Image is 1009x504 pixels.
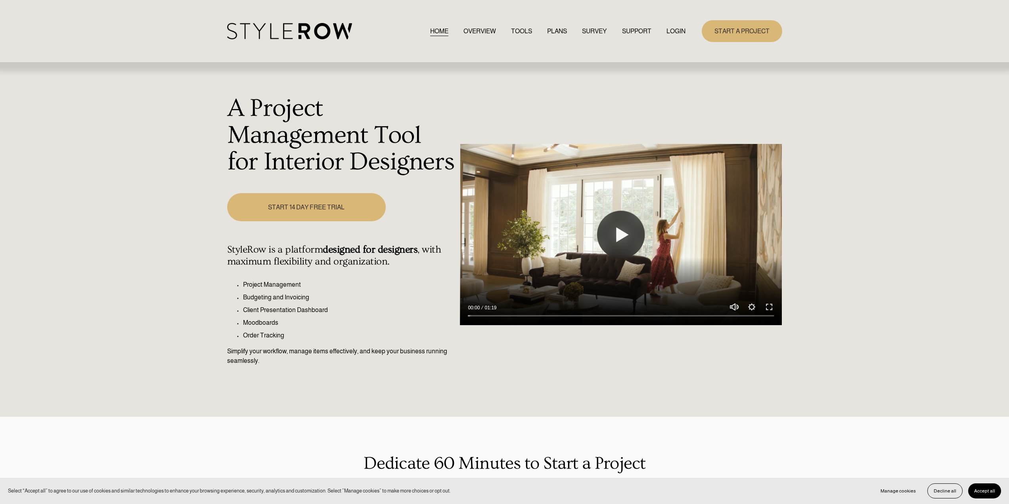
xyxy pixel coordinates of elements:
[227,193,386,221] a: START 14 DAY FREE TRIAL
[227,347,456,366] p: Simplify your workflow, manage items effectively, and keep your business running seamlessly.
[243,331,456,340] p: Order Tracking
[622,26,651,36] a: folder dropdown
[974,488,995,494] span: Accept all
[597,211,645,259] button: Play
[227,244,456,268] h4: StyleRow is a platform , with maximum flexibility and organization.
[243,318,456,328] p: Moodboards
[243,293,456,302] p: Budgeting and Invoicing
[227,23,352,39] img: StyleRow
[227,450,782,477] p: Dedicate 60 Minutes to Start a Project
[430,26,448,36] a: HOME
[881,488,916,494] span: Manage cookies
[243,305,456,315] p: Client Presentation Dashboard
[547,26,567,36] a: PLANS
[582,26,607,36] a: SURVEY
[511,26,532,36] a: TOOLS
[875,483,922,498] button: Manage cookies
[227,95,456,176] h1: A Project Management Tool for Interior Designers
[934,488,956,494] span: Decline all
[968,483,1001,498] button: Accept all
[702,20,782,42] a: START A PROJECT
[666,26,685,36] a: LOGIN
[323,244,417,255] strong: designed for designers
[468,313,774,318] input: Seek
[468,304,482,312] div: Current time
[243,280,456,289] p: Project Management
[927,483,963,498] button: Decline all
[463,26,496,36] a: OVERVIEW
[482,304,498,312] div: Duration
[8,487,451,494] p: Select “Accept all” to agree to our use of cookies and similar technologies to enhance your brows...
[622,27,651,36] span: SUPPORT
